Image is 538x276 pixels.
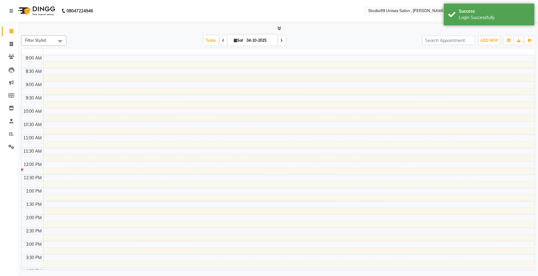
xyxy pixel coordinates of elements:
div: 8:00 AM [25,55,43,61]
div: Login Successfully. [459,15,530,21]
span: Today [204,36,219,45]
div: 3:30 PM [25,255,43,261]
div: 3:00 PM [25,241,43,248]
b: 08047224946 [66,2,93,19]
div: 1:00 PM [25,188,43,194]
div: 11:30 AM [22,148,43,154]
div: 10:00 AM [22,108,43,115]
div: 9:00 AM [25,82,43,88]
button: ADD NEW [479,36,500,45]
span: Filter Stylist [25,38,46,43]
div: 10:30 AM [22,122,43,128]
div: 12:00 PM [23,161,43,168]
div: 11:00 AM [22,135,43,141]
input: 2025-10-04 [245,36,275,45]
img: logo [15,2,57,19]
span: Sat [233,38,245,43]
div: 12:30 PM [23,175,43,181]
div: 2:00 PM [25,215,43,221]
div: Success [459,8,530,15]
input: Search Appointment [422,36,475,45]
div: 4:00 PM [25,268,43,274]
div: 8:30 AM [25,68,43,75]
div: 1:30 PM [25,201,43,208]
div: 9:30 AM [25,95,43,101]
div: 2:30 PM [25,228,43,234]
span: ADD NEW [480,38,498,43]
